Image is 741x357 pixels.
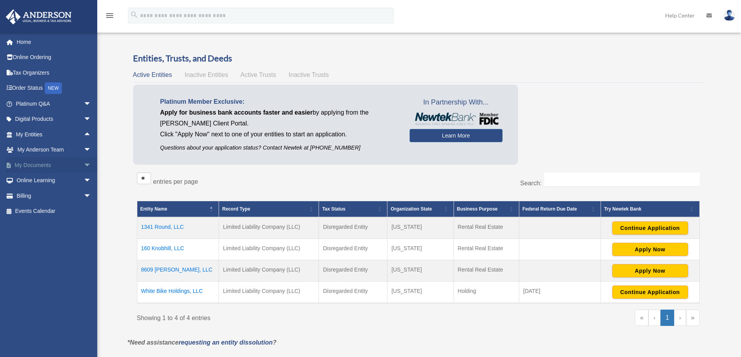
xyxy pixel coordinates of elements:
[5,96,103,111] a: Platinum Q&Aarrow_drop_down
[519,201,601,218] th: Federal Return Due Date: Activate to sort
[5,173,103,188] a: Online Learningarrow_drop_down
[604,204,688,214] div: Try Newtek Bank
[5,127,99,142] a: My Entitiesarrow_drop_up
[5,34,103,50] a: Home
[5,111,103,127] a: Digital Productsarrow_drop_down
[160,129,398,140] p: Click "Apply Now" next to one of your entities to start an application.
[648,310,660,326] a: Previous
[5,188,103,204] a: Billingarrow_drop_down
[686,310,700,326] a: Last
[387,217,454,239] td: [US_STATE]
[454,260,519,282] td: Rental Real Estate
[137,201,219,218] th: Entity Name: Activate to invert sorting
[674,310,686,326] a: Next
[5,157,103,173] a: My Documentsarrow_drop_down
[128,339,277,346] em: *Need assistance ?
[84,142,99,158] span: arrow_drop_down
[137,239,219,260] td: 160 Knobhill, LLC
[240,71,276,78] span: Active Trusts
[519,282,601,303] td: [DATE]
[387,239,454,260] td: [US_STATE]
[160,96,398,107] p: Platinum Member Exclusive:
[84,111,99,127] span: arrow_drop_down
[219,217,319,239] td: Limited Liability Company (LLC)
[179,339,273,346] a: requesting an entity dissolution
[45,82,62,94] div: NEW
[319,201,387,218] th: Tax Status: Activate to sort
[660,310,674,326] a: 1
[219,239,319,260] td: Limited Liability Company (LLC)
[160,143,398,153] p: Questions about your application status? Contact Newtek at [PHONE_NUMBER]
[84,96,99,112] span: arrow_drop_down
[84,127,99,143] span: arrow_drop_up
[319,239,387,260] td: Disregarded Entity
[137,217,219,239] td: 1341 Round, LLC
[522,206,577,212] span: Federal Return Due Date
[5,204,103,219] a: Events Calendar
[105,14,114,20] a: menu
[454,217,519,239] td: Rental Real Estate
[140,206,167,212] span: Entity Name
[387,282,454,303] td: [US_STATE]
[635,310,648,326] a: First
[520,180,541,186] label: Search:
[612,221,688,235] button: Continue Application
[387,260,454,282] td: [US_STATE]
[137,282,219,303] td: White Bike Holdings, LLC
[410,96,503,109] span: In Partnership With...
[612,264,688,277] button: Apply Now
[133,71,172,78] span: Active Entities
[723,10,735,21] img: User Pic
[219,201,319,218] th: Record Type: Activate to sort
[160,109,313,116] span: Apply for business bank accounts faster and easier
[601,201,699,218] th: Try Newtek Bank : Activate to sort
[612,286,688,299] button: Continue Application
[413,113,499,125] img: NewtekBankLogoSM.png
[222,206,250,212] span: Record Type
[457,206,498,212] span: Business Purpose
[410,129,503,142] a: Learn More
[137,310,413,324] div: Showing 1 to 4 of 4 entries
[84,157,99,173] span: arrow_drop_down
[387,201,454,218] th: Organization State: Activate to sort
[391,206,432,212] span: Organization State
[5,50,103,65] a: Online Ordering
[319,260,387,282] td: Disregarded Entity
[4,9,74,24] img: Anderson Advisors Platinum Portal
[105,11,114,20] i: menu
[133,52,704,64] h3: Entities, Trusts, and Deeds
[5,65,103,80] a: Tax Organizers
[454,239,519,260] td: Rental Real Estate
[322,206,345,212] span: Tax Status
[160,107,398,129] p: by applying from the [PERSON_NAME] Client Portal.
[84,188,99,204] span: arrow_drop_down
[319,282,387,303] td: Disregarded Entity
[153,178,198,185] label: entries per page
[612,243,688,256] button: Apply Now
[454,282,519,303] td: Holding
[219,282,319,303] td: Limited Liability Company (LLC)
[5,80,103,96] a: Order StatusNEW
[84,173,99,189] span: arrow_drop_down
[5,142,103,158] a: My Anderson Teamarrow_drop_down
[130,10,138,19] i: search
[454,201,519,218] th: Business Purpose: Activate to sort
[289,71,329,78] span: Inactive Trusts
[137,260,219,282] td: 8609 [PERSON_NAME], LLC
[319,217,387,239] td: Disregarded Entity
[184,71,228,78] span: Inactive Entities
[219,260,319,282] td: Limited Liability Company (LLC)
